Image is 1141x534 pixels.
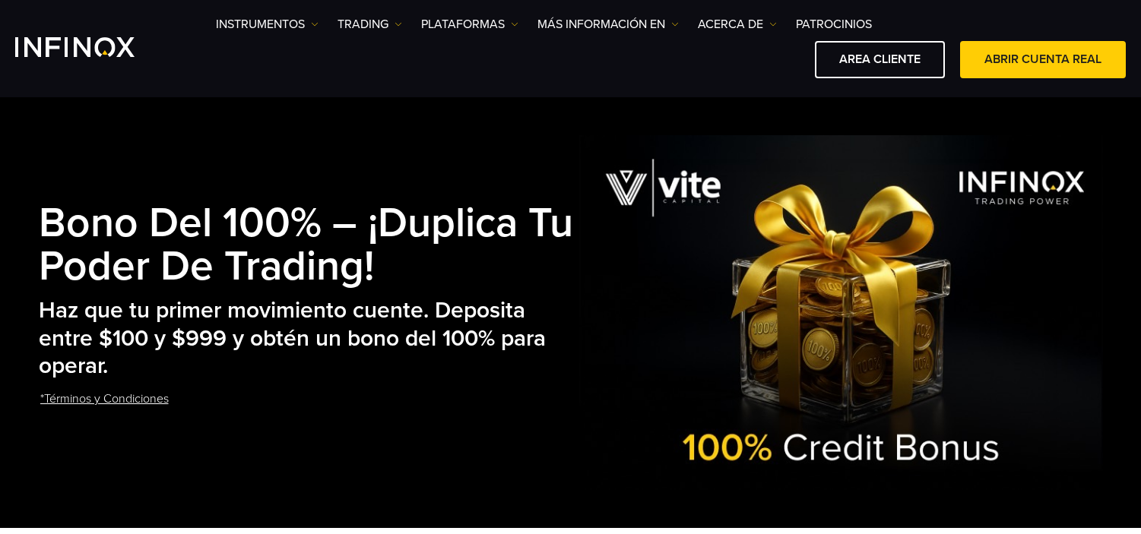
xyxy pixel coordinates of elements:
[960,41,1126,78] a: ABRIR CUENTA REAL
[421,15,518,33] a: PLATAFORMAS
[698,15,777,33] a: ACERCA DE
[796,15,872,33] a: Patrocinios
[216,15,319,33] a: Instrumentos
[15,37,170,57] a: INFINOX Logo
[39,381,170,418] a: *Términos y Condiciones
[39,297,580,381] h2: Haz que tu primer movimiento cuente. Deposita entre $100 y $999 y obtén un bono del 100% para ope...
[537,15,679,33] a: Más información en
[39,198,573,292] strong: Bono del 100% – ¡Duplica tu poder de trading!
[815,41,945,78] a: AREA CLIENTE
[338,15,402,33] a: TRADING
